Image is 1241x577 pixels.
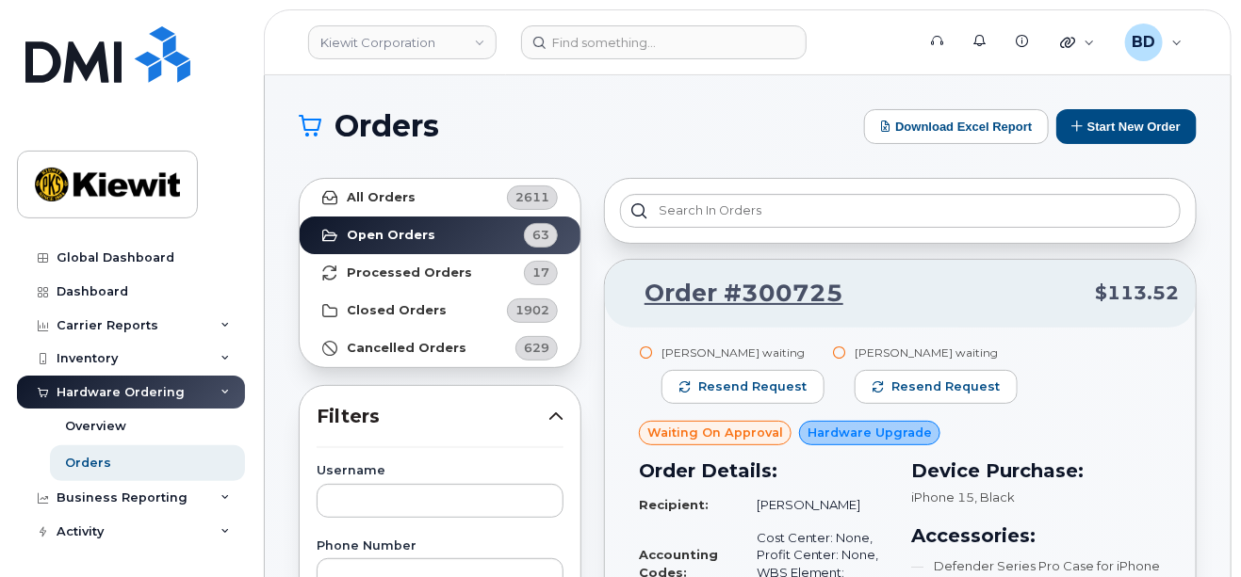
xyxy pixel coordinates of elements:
[661,345,825,361] div: [PERSON_NAME] waiting
[891,378,1000,395] span: Resend request
[347,265,472,280] strong: Processed Orders
[300,179,580,216] a: All Orders2611
[347,228,435,243] strong: Open Orders
[639,497,709,512] strong: Recipient:
[1159,495,1227,563] iframe: Messenger Launcher
[698,378,807,395] span: Resend request
[855,370,1018,404] button: Resend request
[622,277,843,311] a: Order #300725
[300,254,580,292] a: Processed Orders17
[975,489,1016,505] span: , Black
[317,403,548,430] span: Filters
[524,339,549,357] span: 629
[317,465,563,477] label: Username
[347,341,466,356] strong: Cancelled Orders
[300,216,580,254] a: Open Orders63
[912,457,1163,485] h3: Device Purchase:
[647,424,783,441] span: Waiting On Approval
[1095,280,1179,307] span: $113.52
[300,292,580,329] a: Closed Orders1902
[912,489,975,505] span: iPhone 15
[855,345,1018,361] div: [PERSON_NAME] waiting
[347,303,447,318] strong: Closed Orders
[912,521,1163,550] h3: Accessories:
[661,370,825,404] button: Resend request
[1056,109,1197,144] button: Start New Order
[335,112,439,140] span: Orders
[620,194,1181,228] input: Search in orders
[300,329,580,367] a: Cancelled Orders629
[515,188,549,206] span: 2611
[317,540,563,553] label: Phone Number
[532,226,549,244] span: 63
[808,424,932,441] span: Hardware Upgrade
[639,457,890,485] h3: Order Details:
[515,301,549,319] span: 1902
[864,109,1049,144] button: Download Excel Report
[532,264,549,281] span: 17
[740,489,890,521] td: [PERSON_NAME]
[347,190,416,205] strong: All Orders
